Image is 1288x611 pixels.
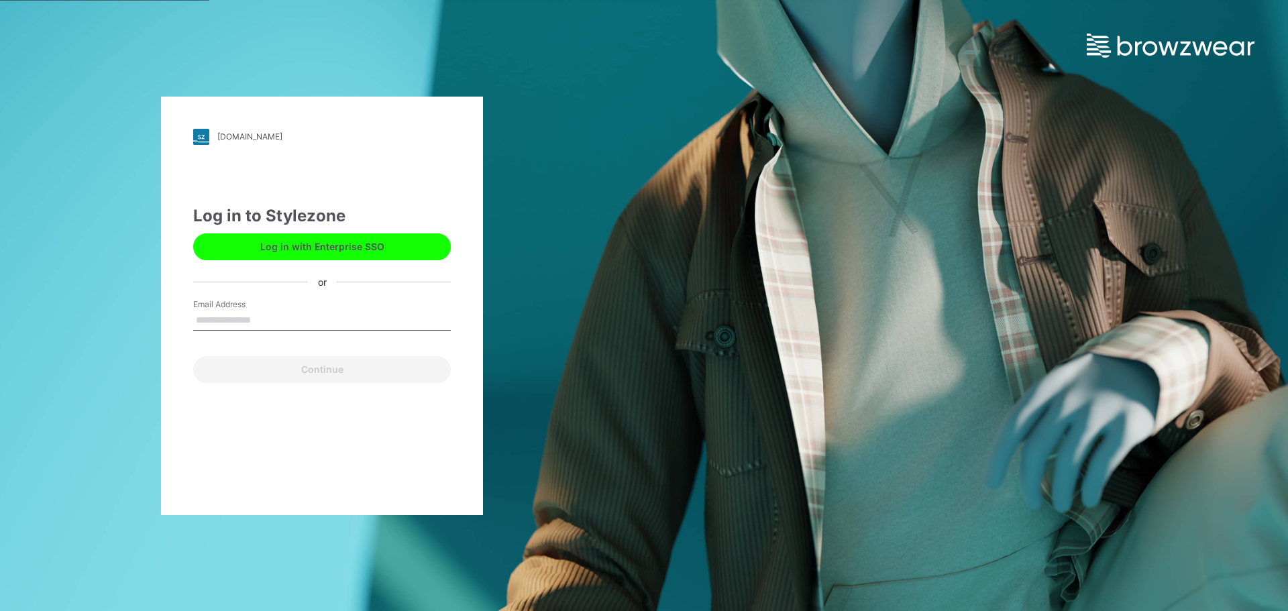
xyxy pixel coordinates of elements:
div: Log in to Stylezone [193,204,451,228]
img: stylezone-logo.562084cfcfab977791bfbf7441f1a819.svg [193,129,209,145]
div: [DOMAIN_NAME] [217,131,282,142]
img: browzwear-logo.e42bd6dac1945053ebaf764b6aa21510.svg [1087,34,1254,58]
a: [DOMAIN_NAME] [193,129,451,145]
button: Log in with Enterprise SSO [193,233,451,260]
div: or [307,275,337,289]
label: Email Address [193,298,287,311]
